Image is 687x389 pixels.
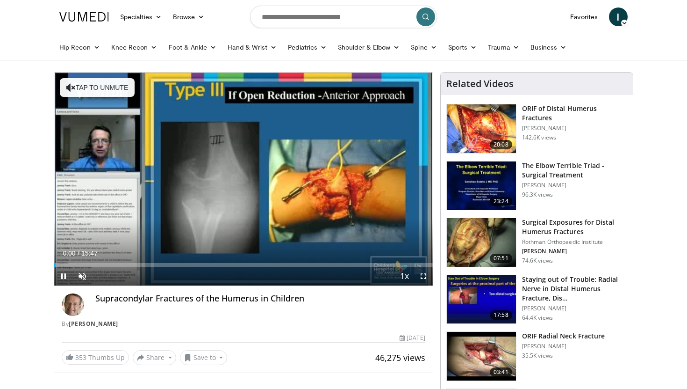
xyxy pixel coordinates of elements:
p: [PERSON_NAME] [522,248,627,255]
span: 03:41 [490,367,512,377]
span: 07:51 [490,254,512,263]
a: 20:08 ORIF of Distal Humerus Fractures [PERSON_NAME] 142.6K views [446,104,627,154]
p: 142.6K views [522,134,556,141]
span: 17:58 [490,310,512,320]
button: Unmute [73,267,92,286]
button: Save to [180,350,228,365]
a: 23:24 The Elbow Terrible Triad - Surgical Treatment [PERSON_NAME] 96.3K views [446,161,627,211]
button: Tap to unmute [60,78,135,97]
a: [PERSON_NAME] [69,320,118,328]
p: [PERSON_NAME] [522,182,627,189]
h3: The Elbow Terrible Triad - Surgical Treatment [522,161,627,180]
img: 162531_0000_1.png.150x105_q85_crop-smart_upscale.jpg [447,161,516,210]
button: Share [133,350,176,365]
span: 0:00 [63,250,75,257]
input: Search topics, interventions [250,6,437,28]
p: 96.3K views [522,191,553,198]
h3: ORIF of Distal Humerus Fractures [522,104,627,123]
button: Playback Rate [395,267,414,286]
a: Foot & Ankle [163,38,222,57]
div: By [62,320,425,328]
p: [PERSON_NAME] [522,305,627,312]
span: 23:24 [490,197,512,206]
p: 35.5K views [522,352,553,360]
a: Hand & Wrist [222,38,282,57]
img: VuMedi Logo [59,12,109,22]
a: Spine [405,38,442,57]
a: 07:51 Surgical Exposures for Distal Humerus Fractures Rothman Orthopaedic Institute [PERSON_NAME]... [446,218,627,267]
p: [PERSON_NAME] [522,343,605,350]
a: Business [525,38,572,57]
a: Sports [443,38,483,57]
a: 03:41 ORIF Radial Neck Fracture [PERSON_NAME] 35.5K views [446,331,627,381]
img: Picture_3_8_2.png.150x105_q85_crop-smart_upscale.jpg [447,332,516,381]
img: orif-sanch_3.png.150x105_q85_crop-smart_upscale.jpg [447,104,516,153]
a: Shoulder & Elbow [332,38,405,57]
a: Browse [167,7,210,26]
button: Fullscreen [414,267,433,286]
a: Pediatrics [282,38,332,57]
div: [DATE] [400,334,425,342]
span: / [78,250,79,257]
h4: Supracondylar Fractures of the Humerus in Children [95,294,425,304]
a: 17:58 Staying out of Trouble: Radial Nerve in Distal Humerus Fracture, Dis… [PERSON_NAME] 64.4K v... [446,275,627,324]
a: 353 Thumbs Up [62,350,129,365]
button: Pause [54,267,73,286]
video-js: Video Player [54,73,433,286]
h3: ORIF Radial Neck Fracture [522,331,605,341]
span: 20:08 [490,140,512,149]
a: Favorites [565,7,603,26]
div: Progress Bar [54,263,433,267]
a: Knee Recon [106,38,163,57]
span: 15:47 [81,250,98,257]
a: Hip Recon [54,38,106,57]
img: Q2xRg7exoPLTwO8X4xMDoxOjB1O8AjAz_1.150x105_q85_crop-smart_upscale.jpg [447,275,516,324]
h3: Staying out of Trouble: Radial Nerve in Distal Humerus Fracture, Dis… [522,275,627,303]
p: [PERSON_NAME] [522,125,627,132]
a: Trauma [482,38,525,57]
p: 64.4K views [522,314,553,322]
h3: Surgical Exposures for Distal Humerus Fractures [522,218,627,236]
p: Rothman Orthopaedic Institute [522,238,627,246]
span: 46,275 views [375,352,425,363]
span: 353 [75,353,86,362]
img: 70322_0000_3.png.150x105_q85_crop-smart_upscale.jpg [447,218,516,267]
img: Avatar [62,294,84,316]
p: 74.6K views [522,257,553,264]
a: Specialties [114,7,167,26]
a: I [609,7,628,26]
h4: Related Videos [446,78,514,89]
